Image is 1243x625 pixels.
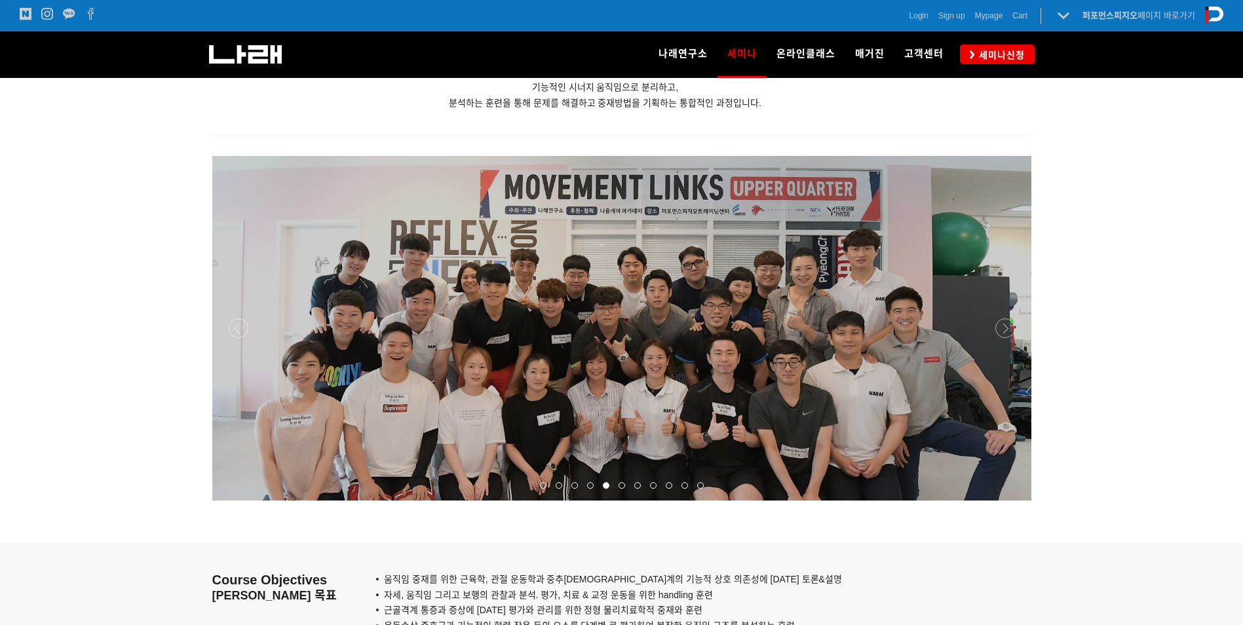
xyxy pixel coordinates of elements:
[894,31,953,77] a: 고객센터
[975,9,1003,22] a: Mypage
[376,574,842,584] span: • 움직임 중재를 위한 근육학, 관절 운동학과 중추[DEMOGRAPHIC_DATA]계의 기능적 상호 의존성에 [DATE] 토론&설명
[909,9,928,22] a: Login
[767,31,845,77] a: 온라인클래스
[649,31,717,77] a: 나래연구소
[449,98,761,108] span: 분석하는 훈련을 통해 문제를 해결하고 중재방법을 기획하는 통합적인 과정입니다.
[376,605,703,615] span: • 근골격계 통증과 증상에 [DATE] 평가와 관리를 위한 정형 물리치료학적 중재와 훈련
[855,48,885,60] span: 매거진
[938,9,965,22] a: Sign up
[727,43,757,64] span: 세미나
[1082,10,1195,20] a: 퍼포먼스피지오페이지 바로가기
[776,48,835,60] span: 온라인클래스
[212,573,328,587] span: Course Objectives
[717,31,767,77] a: 세미나
[532,82,679,92] span: 기능적인 시너지 움직임으로 분리하고,
[845,31,894,77] a: 매거진
[975,48,1025,62] span: 세미나신청
[904,48,944,60] span: 고객센터
[659,48,708,60] span: 나래연구소
[960,45,1035,64] a: 세미나신청
[1012,9,1027,22] a: Cart
[376,590,713,600] span: • 자세, 움직임 그리고 보행의 관찰과 분석. 평가, 치료 & 교정 운동을 위한 handling 훈련
[212,589,337,602] span: [PERSON_NAME] 목표
[1082,10,1138,20] strong: 퍼포먼스피지오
